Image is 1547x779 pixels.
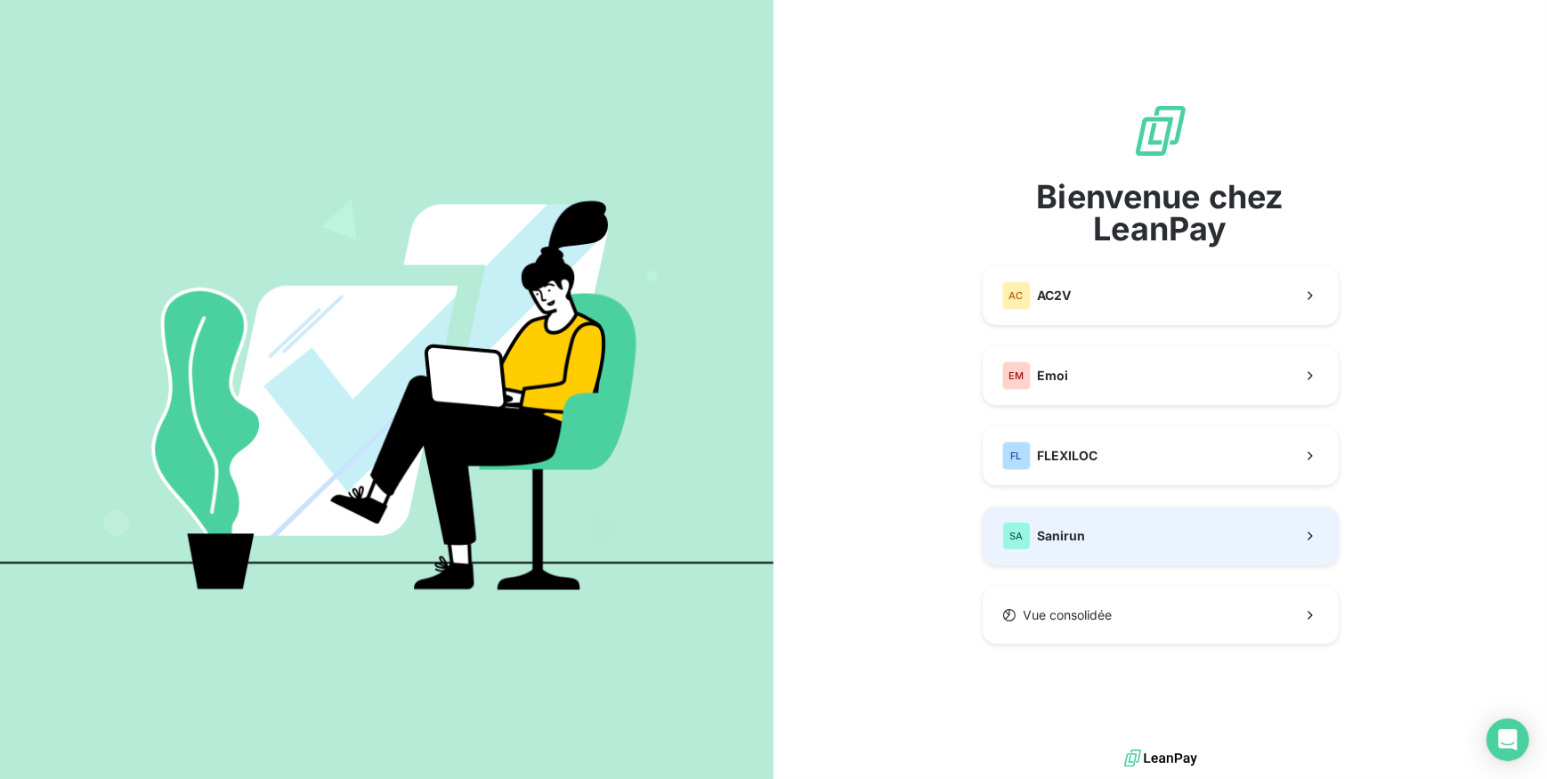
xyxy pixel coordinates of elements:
span: Sanirun [1038,527,1086,545]
span: FLEXILOC [1038,447,1098,465]
span: Bienvenue chez LeanPay [983,181,1339,245]
span: Vue consolidée [1024,606,1113,624]
button: ACAC2V [983,266,1339,325]
div: EM [1002,361,1031,390]
img: logo [1124,745,1197,772]
button: FLFLEXILOC [983,426,1339,485]
div: Open Intercom Messenger [1486,718,1529,761]
span: Emoi [1038,367,1069,385]
img: logo sigle [1132,102,1189,159]
span: AC2V [1038,287,1072,304]
div: AC [1002,281,1031,310]
div: SA [1002,522,1031,550]
button: Vue consolidée [983,587,1339,644]
button: EMEmoi [983,346,1339,405]
div: FL [1002,442,1031,470]
button: SASanirun [983,507,1339,565]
